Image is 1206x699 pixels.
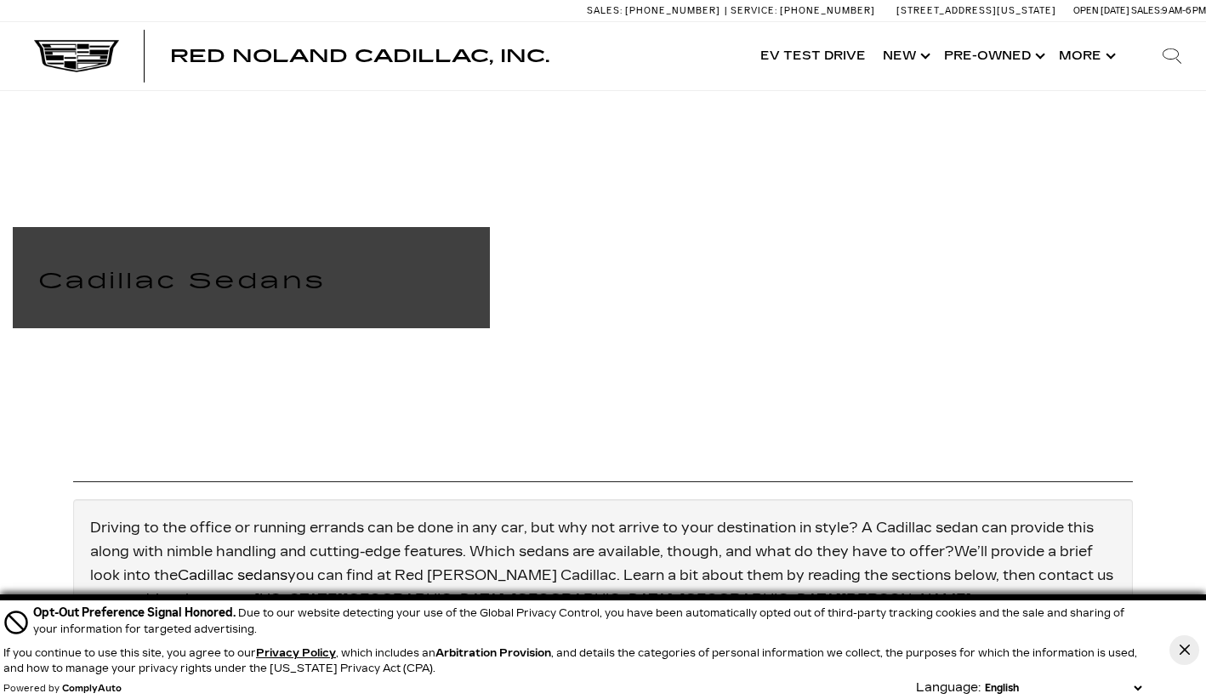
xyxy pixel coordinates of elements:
[1050,22,1121,90] button: More
[916,682,981,694] div: Language:
[625,5,720,16] span: [PHONE_NUMBER]
[256,647,336,659] a: Privacy Policy
[170,48,549,65] a: Red Noland Cadillac, Inc.
[1131,5,1162,16] span: Sales:
[33,604,1146,637] div: Due to our website detecting your use of the Global Privacy Control, you have been automatically ...
[33,605,238,620] span: Opt-Out Preference Signal Honored .
[178,567,287,583] a: Cadillac sedans
[1073,5,1129,16] span: Open [DATE]
[34,40,119,72] img: Cadillac Dark Logo with Cadillac White Text
[170,46,549,66] span: Red Noland Cadillac, Inc.
[62,684,122,694] a: ComplyAuto
[1162,5,1206,16] span: 9 AM-6 PM
[725,6,879,15] a: Service: [PHONE_NUMBER]
[3,647,1137,674] p: If you continue to use this site, you agree to our , which includes an , and details the categori...
[3,684,122,694] div: Powered by
[731,5,777,16] span: Service:
[936,22,1050,90] a: Pre-Owned
[38,270,464,294] h1: Cadillac Sedans
[874,22,936,90] a: New
[587,5,623,16] span: Sales:
[435,647,551,659] strong: Arbitration Provision
[90,516,1116,635] p: Driving to the office or running errands can be done in any car, but why not arrive to your desti...
[981,680,1146,696] select: Language Select
[780,5,875,16] span: [PHONE_NUMBER]
[752,22,874,90] a: EV Test Drive
[587,6,725,15] a: Sales: [PHONE_NUMBER]
[1169,635,1199,665] button: Close Button
[896,5,1056,16] a: [STREET_ADDRESS][US_STATE]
